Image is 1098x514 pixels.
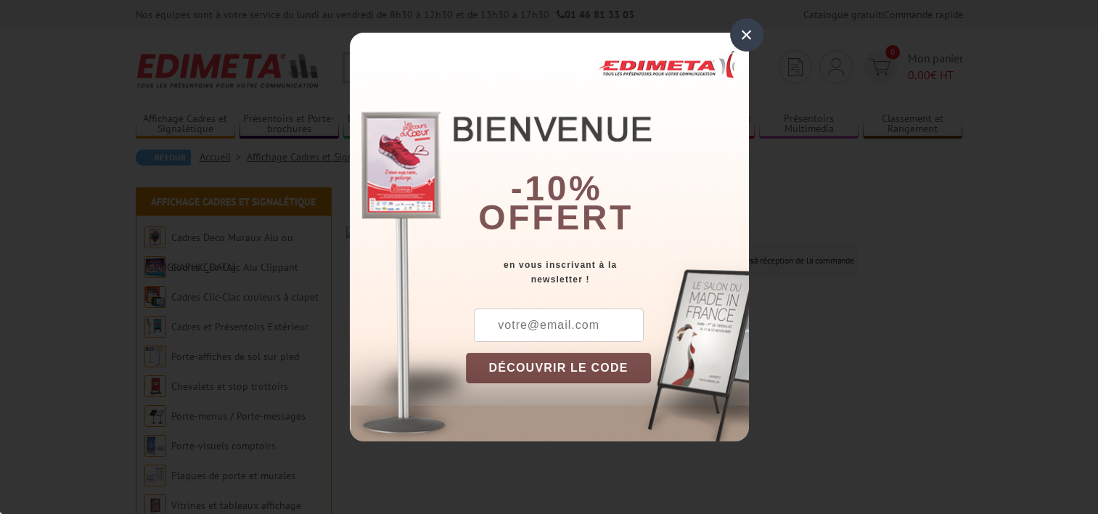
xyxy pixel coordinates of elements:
[511,169,602,208] b: -10%
[466,353,652,383] button: DÉCOUVRIR LE CODE
[466,258,749,287] div: en vous inscrivant à la newsletter !
[730,18,763,52] div: ×
[474,309,644,342] input: votre@email.com
[478,198,634,237] font: offert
